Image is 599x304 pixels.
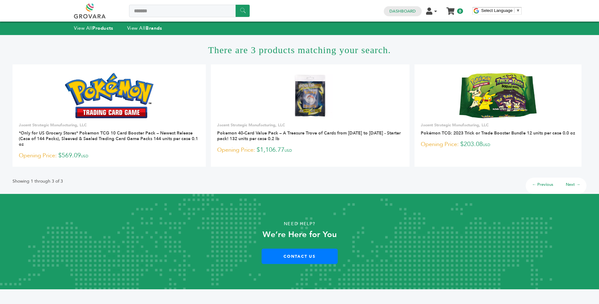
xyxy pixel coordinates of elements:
p: Jacent Strategic Manufacturing, LLC [217,122,403,128]
span: Opening Price: [217,146,255,154]
p: $1,106.77 [217,145,403,155]
a: *Only for US Grocery Stores* Pokemon TCG 10 Card Booster Pack – Newest Release (Case of 144 Packs... [19,130,198,147]
span: Select Language [481,8,513,13]
span: ▼ [516,8,520,13]
a: Dashboard [389,8,416,14]
a: My Cart [447,6,454,12]
span: USD [284,148,292,153]
span: Opening Price: [19,151,57,160]
a: View AllBrands [127,25,162,31]
p: $569.09 [19,151,200,160]
strong: We’re Here for You [263,229,337,240]
span: USD [81,154,88,159]
img: Pokemon 40-Card Value Pack – A Treasure Trove of Cards from 1996 to 2024 - Starter pack! 132 unit... [288,73,333,118]
a: Pokémon TCG: 2023 Trick or Trade Booster Bundle 12 units per case 0.0 oz [421,130,575,136]
a: ← Previous [532,182,553,187]
strong: Products [92,25,113,31]
a: View AllProducts [74,25,113,31]
input: Search a product or brand... [129,5,250,17]
h1: There are 3 products matching your search. [13,35,586,64]
p: Jacent Strategic Manufacturing, LLC [19,122,200,128]
p: Jacent Strategic Manufacturing, LLC [421,122,575,128]
span: 0 [457,8,463,14]
img: *Only for US Grocery Stores* Pokemon TCG 10 Card Booster Pack – Newest Release (Case of 144 Packs... [65,73,154,118]
span: USD [483,142,490,147]
strong: Brands [146,25,162,31]
a: Next → [566,182,580,187]
span: Opening Price: [421,140,459,149]
p: Showing 1 through 3 of 3 [13,178,63,185]
a: Select Language​ [481,8,520,13]
img: Pokémon TCG: 2023 Trick or Trade Booster Bundle 12 units per case 0.0 oz [459,73,536,118]
p: $203.08 [421,140,575,149]
a: Contact Us [262,249,338,264]
a: Pokemon 40-Card Value Pack – A Treasure Trove of Cards from [DATE] to [DATE] - Starter pack! 132 ... [217,130,401,142]
p: Need Help? [30,219,569,229]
